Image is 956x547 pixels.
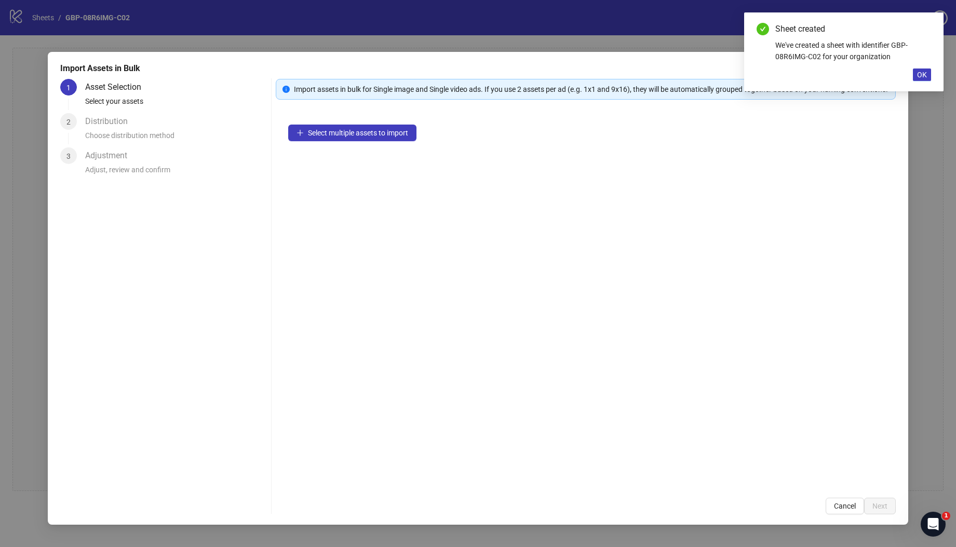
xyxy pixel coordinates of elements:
[308,129,408,137] span: Select multiple assets to import
[834,502,856,510] span: Cancel
[917,71,927,79] span: OK
[826,498,864,514] button: Cancel
[757,23,769,35] span: check-circle
[85,164,267,182] div: Adjust, review and confirm
[85,147,136,164] div: Adjustment
[66,118,71,126] span: 2
[294,84,889,95] div: Import assets in bulk for Single image and Single video ads. If you use 2 assets per ad (e.g. 1x1...
[775,23,931,35] div: Sheet created
[66,84,71,92] span: 1
[920,23,931,34] a: Close
[921,512,946,537] iframe: Intercom live chat
[913,69,931,81] button: OK
[282,86,290,93] span: info-circle
[85,130,267,147] div: Choose distribution method
[775,39,931,62] div: We've created a sheet with identifier GBP-08R6IMG-C02 for your organization
[85,95,267,113] div: Select your assets
[864,498,896,514] button: Next
[297,129,304,136] span: plus
[60,62,896,75] div: Import Assets in Bulk
[66,152,71,160] span: 3
[85,79,150,95] div: Asset Selection
[942,512,950,520] span: 1
[288,125,416,141] button: Select multiple assets to import
[85,113,136,130] div: Distribution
